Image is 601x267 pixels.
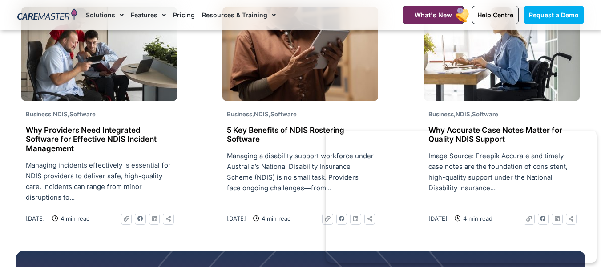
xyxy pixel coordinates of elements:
img: man-wheelchair-working-front-view [21,7,177,101]
time: [DATE] [227,215,246,222]
span: NDIS [456,111,470,118]
span: What's New [415,11,452,19]
span: NDIS [53,111,68,118]
h2: Why Providers Need Integrated Software for Effective NDIS Incident Management [26,126,173,153]
span: Request a Demo [529,11,579,19]
span: , , [227,111,297,118]
img: set-designer-work-indoors [222,7,378,101]
a: [DATE] [26,214,45,223]
span: 4 min read [259,214,291,223]
a: What's New [403,6,464,24]
a: Help Centre [472,6,519,24]
p: Managing incidents effectively is essential for NDIS providers to deliver safe, high-quality care... [26,160,173,203]
span: 4 min read [58,214,90,223]
time: [DATE] [26,215,45,222]
h2: Why Accurate Case Notes Matter for Quality NDIS Support [428,126,575,144]
span: , , [26,111,96,118]
span: Business [26,111,51,118]
span: Business [227,111,252,118]
a: Request a Demo [524,6,584,24]
span: , , [428,111,498,118]
span: Help Centre [477,11,513,19]
span: Software [69,111,96,118]
img: CareMaster Logo [17,8,77,22]
a: [DATE] [227,214,246,223]
span: Software [270,111,297,118]
p: Managing a disability support workforce under Australia’s National Disability Insurance Scheme (N... [227,151,374,193]
h2: 5 Key Benefits of NDIS Rostering Software [227,126,374,144]
iframe: Popup CTA [326,131,597,263]
img: positive-adult-woman-working-office [424,7,580,101]
span: Business [428,111,454,118]
span: NDIS [254,111,269,118]
span: Software [472,111,498,118]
